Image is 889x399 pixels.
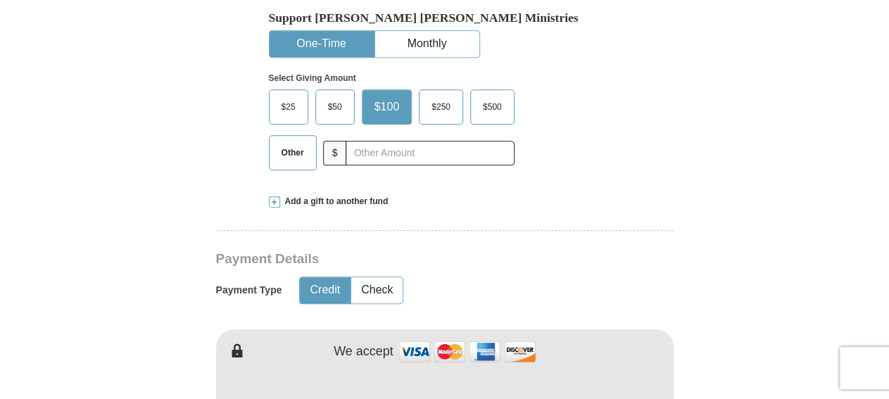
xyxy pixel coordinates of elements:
span: Other [275,142,311,163]
span: $100 [367,96,407,118]
button: Monthly [375,31,479,57]
button: Credit [300,277,350,303]
button: Check [351,277,403,303]
h3: Payment Details [216,251,575,267]
span: $50 [321,96,349,118]
span: Add a gift to another fund [280,196,389,208]
strong: Select Giving Amount [269,73,356,83]
h5: Support [PERSON_NAME] [PERSON_NAME] Ministries [269,11,621,25]
button: One-Time [270,31,374,57]
h5: Payment Type [216,284,282,296]
span: $ [323,141,347,165]
span: $250 [424,96,458,118]
input: Other Amount [346,141,514,165]
h4: We accept [334,344,393,360]
img: credit cards accepted [397,336,538,367]
span: $500 [476,96,509,118]
span: $25 [275,96,303,118]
